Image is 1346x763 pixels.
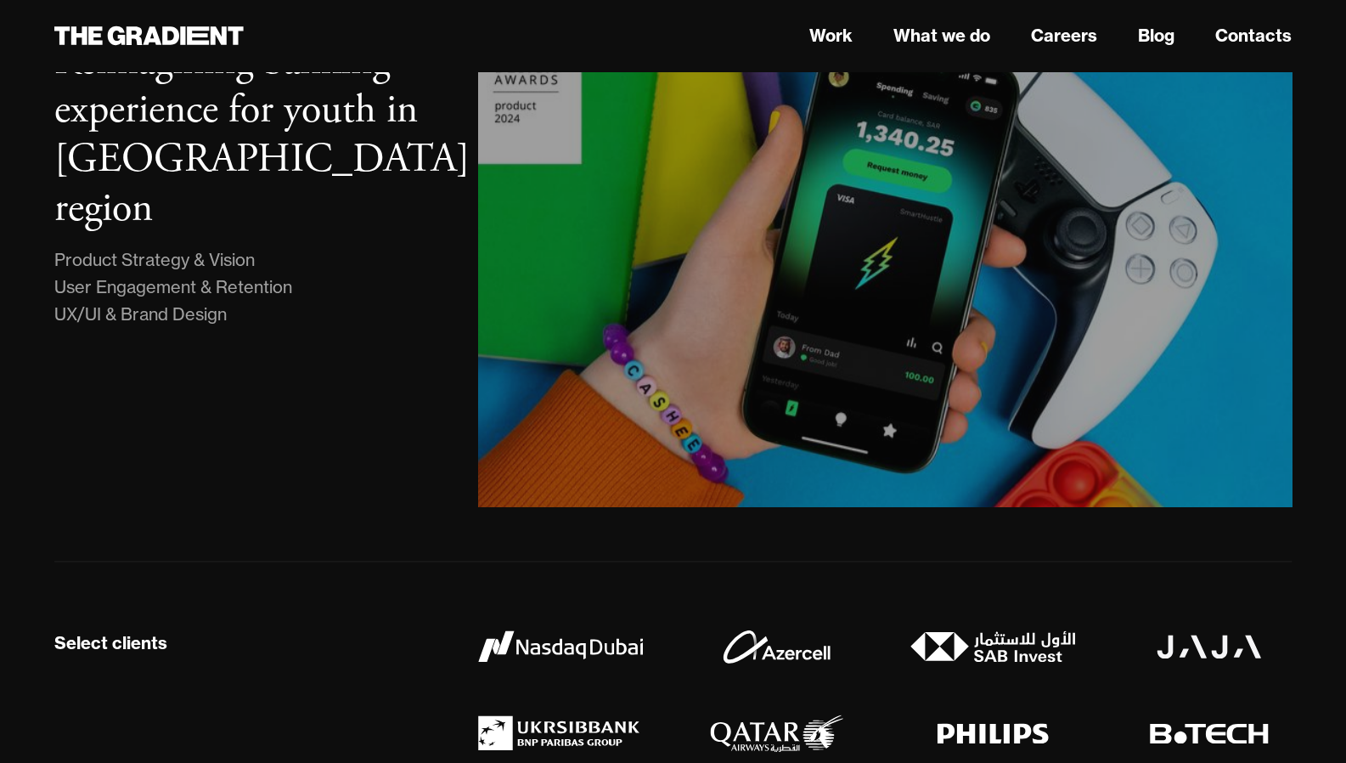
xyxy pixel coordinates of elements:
[1138,23,1174,48] a: Blog
[1031,23,1097,48] a: Careers
[910,630,1076,663] img: SAB Invest
[893,23,990,48] a: What we do
[809,23,853,48] a: Work
[54,246,292,328] div: Product Strategy & Vision User Engagement & Retention UX/UI & Brand Design
[1215,23,1292,48] a: Contacts
[54,36,470,235] h3: Reimagining banking experience for youth in [GEOGRAPHIC_DATA] region
[54,632,167,654] div: Select clients
[478,630,644,661] img: Nasdaq Dubai logo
